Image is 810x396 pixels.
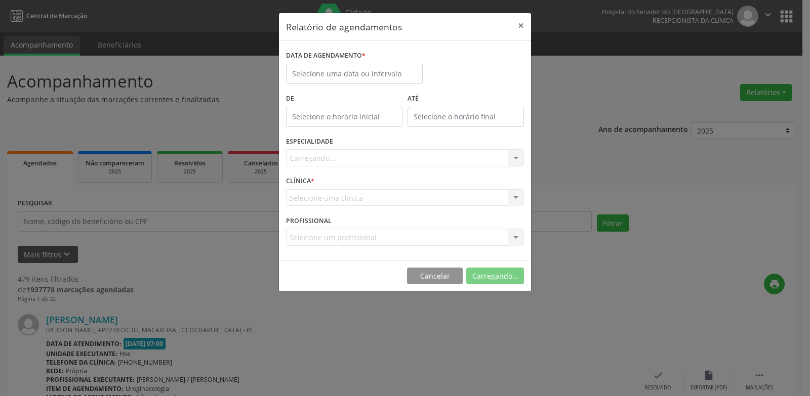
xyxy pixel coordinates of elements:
[466,268,524,285] button: Carregando...
[407,268,463,285] button: Cancelar
[511,13,531,38] button: Close
[286,134,333,150] label: ESPECIALIDADE
[286,20,402,33] h5: Relatório de agendamentos
[408,107,524,127] input: Selecione o horário final
[286,173,314,189] label: CLÍNICA
[286,213,332,229] label: PROFISSIONAL
[408,91,524,107] label: ATÉ
[286,48,366,64] label: DATA DE AGENDAMENTO
[286,64,423,84] input: Selecione uma data ou intervalo
[286,91,402,107] label: De
[286,107,402,127] input: Selecione o horário inicial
